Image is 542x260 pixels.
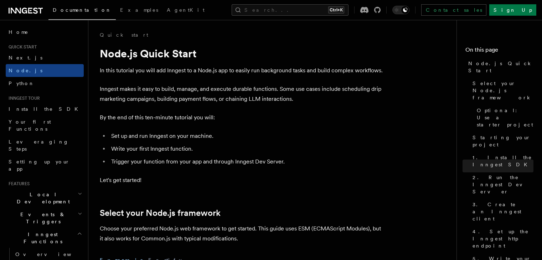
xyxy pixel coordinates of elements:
span: 3. Create an Inngest client [473,201,533,222]
a: Node.js [6,64,84,77]
button: Toggle dark mode [392,6,409,14]
span: Leveraging Steps [9,139,69,152]
h4: On this page [465,46,533,57]
li: Write your first Inngest function. [109,144,385,154]
a: 2. Run the Inngest Dev Server [470,171,533,198]
a: Optional: Use a starter project [474,104,533,131]
p: In this tutorial you will add Inngest to a Node.js app to easily run background tasks and build c... [100,66,385,76]
a: Leveraging Steps [6,135,84,155]
a: 1. Install the Inngest SDK [470,151,533,171]
span: Documentation [53,7,112,13]
p: Choose your preferred Node.js web framework to get started. This guide uses ESM (ECMAScript Modul... [100,224,385,244]
a: Select your Node.js framework [470,77,533,104]
button: Events & Triggers [6,208,84,228]
span: Home [9,28,29,36]
span: Features [6,181,30,187]
span: Quick start [6,44,37,50]
span: Python [9,80,35,86]
p: Inngest makes it easy to build, manage, and execute durable functions. Some use cases include sch... [100,84,385,104]
a: Node.js Quick Start [465,57,533,77]
li: Trigger your function from your app and through Inngest Dev Server. [109,157,385,167]
p: By the end of this ten-minute tutorial you will: [100,113,385,123]
span: Next.js [9,55,42,61]
li: Set up and run Inngest on your machine. [109,131,385,141]
a: Home [6,26,84,38]
span: Node.js Quick Start [468,60,533,74]
p: Let's get started! [100,175,385,185]
span: Local Development [6,191,78,205]
span: 1. Install the Inngest SDK [473,154,533,168]
a: 4. Set up the Inngest http endpoint [470,225,533,252]
span: Select your Node.js framework [473,80,533,101]
span: Your first Functions [9,119,51,132]
button: Search...Ctrl+K [232,4,349,16]
a: Install the SDK [6,103,84,115]
button: Local Development [6,188,84,208]
a: Your first Functions [6,115,84,135]
span: Setting up your app [9,159,70,172]
span: Overview [15,251,89,257]
h1: Node.js Quick Start [100,47,385,60]
span: Inngest Functions [6,231,77,245]
span: Starting your project [473,134,533,148]
a: 3. Create an Inngest client [470,198,533,225]
a: Sign Up [489,4,536,16]
span: AgentKit [167,7,205,13]
a: Next.js [6,51,84,64]
span: Install the SDK [9,106,82,112]
a: Examples [116,2,162,19]
a: Python [6,77,84,90]
span: Examples [120,7,158,13]
span: Events & Triggers [6,211,78,225]
span: Inngest tour [6,95,40,101]
kbd: Ctrl+K [328,6,344,14]
button: Inngest Functions [6,228,84,248]
span: Node.js [9,68,42,73]
a: Quick start [100,31,148,38]
span: 2. Run the Inngest Dev Server [473,174,533,195]
a: Documentation [48,2,116,20]
span: Optional: Use a starter project [477,107,533,128]
a: Contact sales [421,4,486,16]
a: Select your Node.js framework [100,208,221,218]
span: 4. Set up the Inngest http endpoint [473,228,533,249]
a: Setting up your app [6,155,84,175]
a: AgentKit [162,2,209,19]
a: Starting your project [470,131,533,151]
